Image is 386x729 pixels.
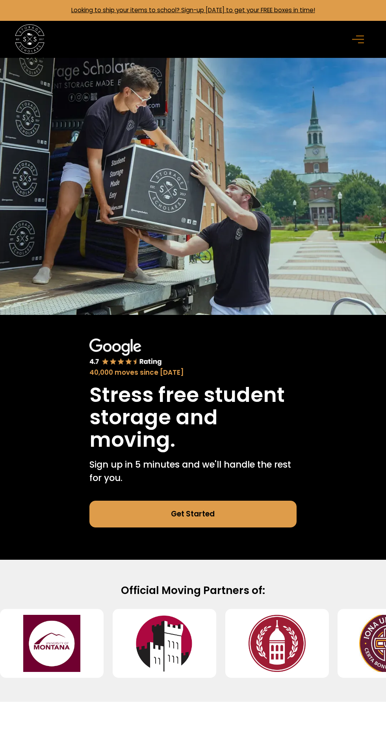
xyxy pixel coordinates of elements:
[89,339,162,366] img: Google 4.7 star rating
[71,6,315,14] a: Looking to ship your items to school? Sign-up [DATE] to get your FREE boxes in time!
[89,368,297,377] div: 40,000 moves since [DATE]
[15,24,45,54] img: Storage Scholars main logo
[89,501,297,527] a: Get Started
[19,584,367,597] h2: Official Moving Partners of:
[12,615,92,672] img: University of Montana
[89,458,297,485] p: Sign up in 5 minutes and we'll handle the rest for you.
[237,615,317,672] img: Southern Virginia University
[89,384,297,451] h1: Stress free student storage and moving.
[124,615,204,672] img: Manhattanville University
